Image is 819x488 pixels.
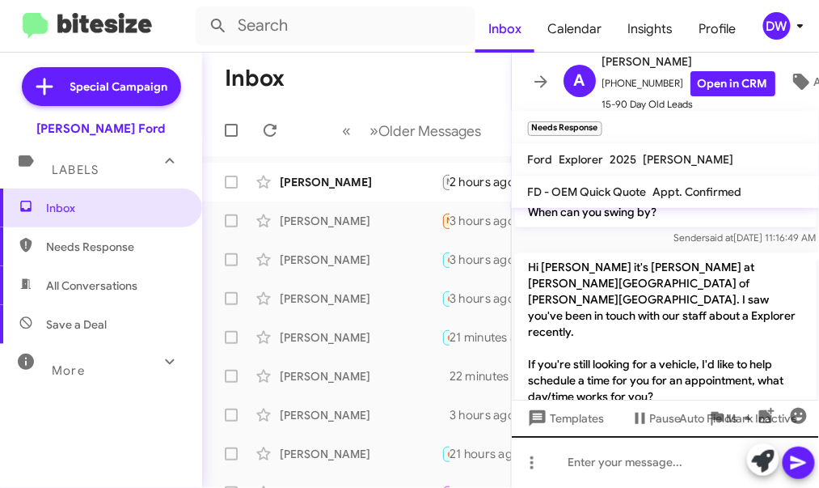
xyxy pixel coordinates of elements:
[525,404,605,433] span: Templates
[37,121,166,137] div: [PERSON_NAME] Ford
[52,163,99,177] span: Labels
[680,404,758,433] span: Auto Fields
[644,152,734,167] span: [PERSON_NAME]
[441,328,450,346] div: I'm sorry to inform you, the Telluride has been sold
[618,404,694,433] button: Pause
[441,444,450,463] div: Yes
[528,185,647,199] span: FD - OEM Quick Quote
[705,232,733,244] span: said at
[673,232,816,244] span: Sender [DATE] 11:16:49 AM
[22,67,181,106] a: Special Campaign
[614,6,686,53] a: Insights
[225,66,285,91] h1: Inbox
[610,152,637,167] span: 2025
[450,213,528,229] div: 3 hours ago
[447,215,516,226] span: Needs Response
[450,368,547,384] div: 22 minutes ago
[528,121,602,136] small: Needs Response
[450,174,528,190] div: 2 hours ago
[343,121,352,141] span: «
[602,52,775,71] span: [PERSON_NAME]
[450,446,534,462] div: 21 hours ago
[602,96,775,112] span: 15-90 Day Old Leads
[450,407,528,423] div: 3 hours ago
[441,250,450,269] div: What time
[280,291,441,307] div: [PERSON_NAME]
[690,71,775,96] a: Open in CRM
[46,316,107,333] span: Save a Deal
[70,79,168,95] span: Special Campaign
[334,114,492,147] nav: Page navigation example
[450,252,528,268] div: 3 hours ago
[534,6,614,53] a: Calendar
[686,6,749,53] a: Profile
[447,332,475,342] span: 🔥 Hot
[196,6,475,45] input: Search
[475,6,534,53] a: Inbox
[46,239,184,255] span: Needs Response
[450,329,545,346] div: 21 minutes ago
[447,293,475,303] span: 🔥 Hot
[441,289,450,308] div: Any signs they want to really move this van?
[559,152,604,167] span: Explorer
[528,152,553,167] span: Ford
[46,200,184,216] span: Inbox
[333,114,361,147] button: Previous
[280,368,441,384] div: [PERSON_NAME]
[379,122,482,140] span: Older Messages
[441,211,450,230] div: Pl send me [DATE] deals if any
[447,176,509,187] span: Not-Interested
[512,404,618,433] button: Templates
[653,185,742,199] span: Appt. Confirmed
[361,114,492,147] button: Next
[667,404,770,433] button: Auto Fields
[280,446,441,462] div: [PERSON_NAME]
[280,252,441,268] div: [PERSON_NAME]
[441,172,450,191] div: Lowes milles
[370,121,379,141] span: »
[52,363,85,378] span: More
[602,71,775,96] span: [PHONE_NUMBER]
[280,329,441,346] div: [PERSON_NAME]
[280,213,441,229] div: [PERSON_NAME]
[450,291,528,307] div: 3 hours ago
[749,12,801,40] button: DW
[441,407,450,423] div: I bought a truck
[280,174,441,190] div: [PERSON_NAME]
[447,448,475,459] span: 🔥 Hot
[280,407,441,423] div: [PERSON_NAME]
[574,68,585,94] span: A
[515,253,817,412] p: Hi [PERSON_NAME] it's [PERSON_NAME] at [PERSON_NAME][GEOGRAPHIC_DATA] of [PERSON_NAME][GEOGRAPHIC...
[46,278,137,294] span: All Conversations
[447,254,475,265] span: 🔥 Hot
[763,12,791,40] div: DW
[441,368,450,384] div: Im glad to hear that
